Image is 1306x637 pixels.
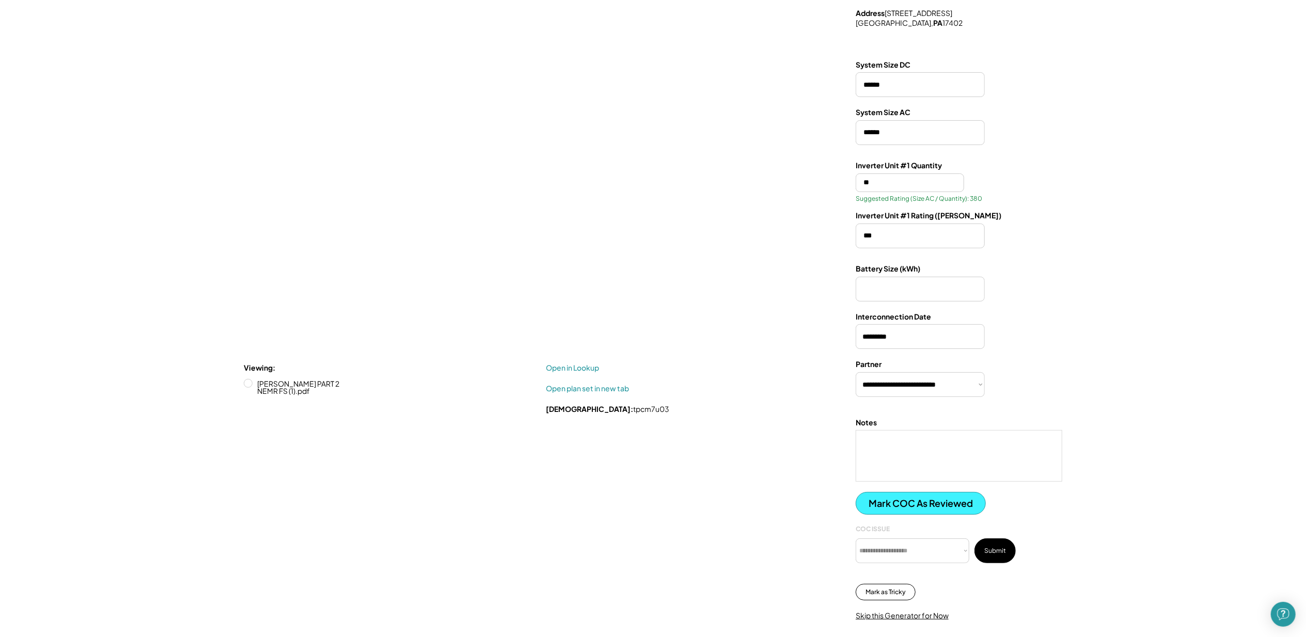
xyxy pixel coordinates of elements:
[546,404,669,415] div: tpcm7u03
[856,611,949,621] div: Skip this Generator for Now
[856,211,1001,221] div: Inverter Unit #1 Rating ([PERSON_NAME])
[856,8,885,18] strong: Address
[933,18,942,27] strong: PA
[856,107,910,118] div: System Size AC
[856,492,986,515] button: Mark COC As Reviewed
[856,359,882,370] div: Partner
[856,264,920,274] div: Battery Size (kWh)
[546,363,623,373] a: Open in Lookup
[244,363,275,373] div: Viewing:
[856,312,931,322] div: Interconnection Date
[856,8,963,28] div: [STREET_ADDRESS] [GEOGRAPHIC_DATA], 17402
[856,525,890,533] div: COC ISSUE
[856,195,982,203] div: Suggested Rating (Size AC / Quantity): 380
[856,161,942,171] div: Inverter Unit #1 Quantity
[1271,602,1296,627] div: Open Intercom Messenger
[974,538,1016,563] button: Submit
[546,384,629,394] a: Open plan set in new tab
[254,380,347,394] label: [PERSON_NAME] PART 2 NEMR FS (1).pdf
[856,418,877,428] div: Notes
[546,404,633,413] strong: [DEMOGRAPHIC_DATA]:
[856,584,916,600] button: Mark as Tricky
[856,60,910,70] div: System Size DC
